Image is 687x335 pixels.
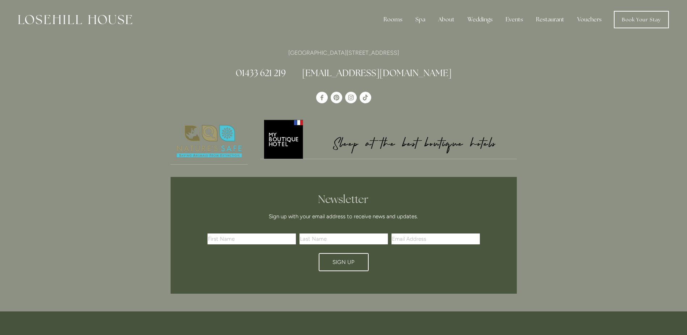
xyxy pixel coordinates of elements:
input: Last Name [299,233,388,244]
span: Sign Up [332,259,355,265]
a: Losehill House Hotel & Spa [316,92,328,103]
a: Book Your Stay [614,11,669,28]
div: Rooms [378,12,408,27]
a: [EMAIL_ADDRESS][DOMAIN_NAME] [302,67,452,79]
div: Spa [410,12,431,27]
div: Restaurant [530,12,570,27]
img: My Boutique Hotel - Logo [260,119,517,159]
p: [GEOGRAPHIC_DATA][STREET_ADDRESS] [171,48,517,58]
a: Vouchers [571,12,607,27]
div: Weddings [462,12,498,27]
input: Email Address [391,233,480,244]
a: 01433 621 219 [236,67,286,79]
a: Pinterest [331,92,342,103]
img: Nature's Safe - Logo [171,119,248,164]
h2: Newsletter [210,193,477,206]
div: About [432,12,460,27]
input: First Name [208,233,296,244]
p: Sign up with your email address to receive news and updates. [210,212,477,221]
img: Losehill House [18,15,132,24]
a: TikTok [360,92,371,103]
a: Instagram [345,92,357,103]
a: Nature's Safe - Logo [171,119,248,165]
div: Events [500,12,529,27]
button: Sign Up [319,253,369,271]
